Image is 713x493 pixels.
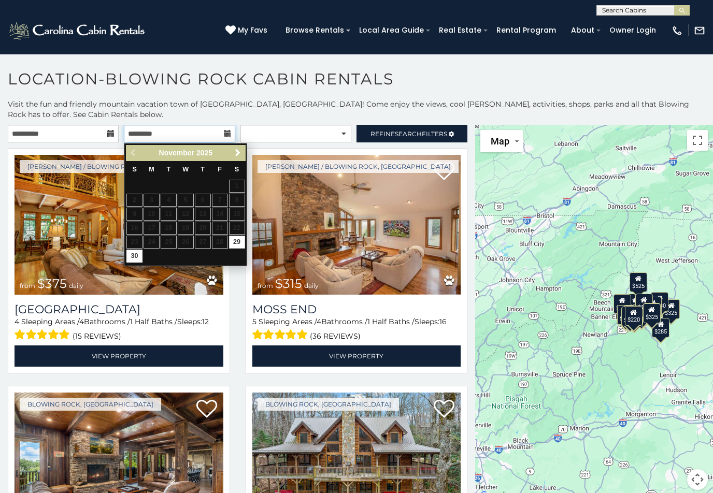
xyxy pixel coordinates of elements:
span: 1 Half Baths / [130,317,177,326]
span: Saturday [235,166,239,173]
img: phone-regular-white.png [672,25,683,36]
div: $220 [624,306,642,325]
span: daily [69,282,83,289]
span: 1 Half Baths / [367,317,415,326]
div: Sleeping Areas / Bathrooms / Sleeps: [15,316,223,343]
div: $525 [630,272,647,292]
div: $150 [635,293,652,313]
img: mail-regular-white.png [694,25,705,36]
div: $410 [617,304,634,324]
a: 30 [126,250,142,263]
a: View Property [252,345,461,367]
div: $375 [616,304,634,324]
span: 2025 [196,149,212,157]
img: White-1-2.png [8,20,148,41]
a: Local Area Guide [354,22,429,38]
a: Add to favorites [196,399,217,421]
span: 12 [202,317,209,326]
a: Add to favorites [434,399,454,421]
span: Search [395,130,422,138]
a: Next [231,147,244,160]
a: About [566,22,600,38]
a: Moss End from $315 daily [252,155,461,295]
div: $355 [621,307,639,326]
span: daily [304,282,319,289]
div: $345 [625,307,643,327]
span: My Favs [238,25,267,36]
button: Toggle fullscreen view [687,130,708,151]
a: My Favs [225,25,270,36]
span: Thursday [201,166,205,173]
span: Map [491,136,509,147]
div: $350 [643,303,661,323]
div: $325 [662,299,680,319]
span: from [20,282,35,289]
a: Moss End [252,302,461,316]
div: $285 [652,317,669,337]
a: Blowing Rock, [GEOGRAPHIC_DATA] [258,398,399,411]
a: Browse Rentals [280,22,349,38]
a: Mountain Song Lodge from $375 daily [15,155,223,295]
a: Blowing Rock, [GEOGRAPHIC_DATA] [20,398,161,411]
div: $325 [643,303,660,323]
span: Friday [218,166,222,173]
div: Sleeping Areas / Bathrooms / Sleeps: [252,316,461,343]
span: Next [234,149,242,157]
a: RefineSearchFilters [356,125,467,142]
span: 4 [317,317,321,326]
span: Tuesday [167,166,171,173]
span: Monday [149,166,154,173]
a: [PERSON_NAME] / Blowing Rock, [GEOGRAPHIC_DATA] [258,160,459,173]
h3: Mountain Song Lodge [15,302,223,316]
span: $375 [37,276,67,291]
a: Real Estate [434,22,487,38]
img: Moss End [252,155,461,295]
a: [PERSON_NAME] / Blowing Rock, [GEOGRAPHIC_DATA] [20,160,221,173]
span: (15 reviews) [73,329,121,343]
span: November [159,149,194,157]
span: (36 reviews) [310,329,361,343]
span: 16 [439,317,447,326]
button: Change map style [480,130,523,152]
span: Wednesday [182,166,189,173]
a: [GEOGRAPHIC_DATA] [15,302,223,316]
span: 4 [79,317,84,326]
span: $315 [275,276,302,291]
a: Owner Login [604,22,661,38]
div: $930 [650,292,668,312]
a: Rental Program [491,22,561,38]
span: from [258,282,273,289]
span: 4 [15,317,19,326]
div: $226 [644,297,662,316]
div: $400 [613,294,631,314]
div: $165 [623,305,640,325]
span: Sunday [132,166,136,173]
span: Refine Filters [370,130,447,138]
img: Mountain Song Lodge [15,155,223,295]
a: View Property [15,345,223,367]
span: 5 [252,317,256,326]
a: 29 [229,236,245,249]
button: Map camera controls [687,469,708,490]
